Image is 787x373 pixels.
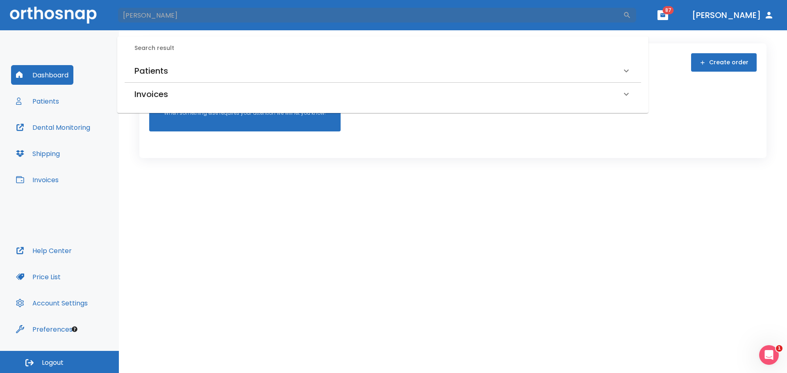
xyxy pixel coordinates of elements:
[11,65,73,85] button: Dashboard
[776,345,782,352] span: 1
[10,7,97,23] img: Orthosnap
[11,241,77,260] button: Help Center
[42,358,64,367] span: Logout
[134,88,168,101] h6: Invoices
[117,7,623,23] input: Search by Patient Name or Case #
[11,118,95,137] button: Dental Monitoring
[71,326,78,333] div: Tooltip anchor
[11,144,65,163] button: Shipping
[125,83,641,106] div: Invoices
[689,8,777,23] button: [PERSON_NAME]
[11,91,64,111] button: Patients
[663,6,674,14] span: 87
[11,267,66,287] button: Price List
[134,44,641,53] h6: Search result
[164,109,326,117] p: When something else requires your attention we will let you know!
[759,345,779,365] iframe: Intercom live chat
[134,64,168,77] h6: Patients
[11,319,77,339] button: Preferences
[11,170,64,190] button: Invoices
[691,53,757,72] button: Create order
[11,293,93,313] button: Account Settings
[125,59,641,82] div: Patients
